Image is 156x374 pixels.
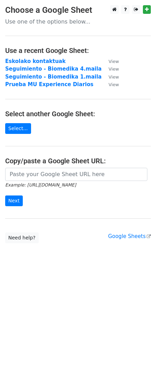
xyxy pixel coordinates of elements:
a: Google Sheets [108,233,151,239]
a: View [101,81,119,88]
input: Next [5,195,23,206]
h4: Copy/paste a Google Sheet URL: [5,157,151,165]
a: View [101,66,119,72]
h3: Choose a Google Sheet [5,5,151,15]
a: View [101,74,119,80]
a: Prueba MU Experience Diarios [5,81,94,88]
h4: Use a recent Google Sheet: [5,46,151,55]
small: View [108,74,119,80]
p: Use one of the options below... [5,18,151,25]
small: Example: [URL][DOMAIN_NAME] [5,182,76,188]
a: Seguimiento - Biomedika 1.maila [5,74,101,80]
a: Seguimiento - Biomedika 4.maila [5,66,101,72]
a: Eskolako kontaktuak [5,58,66,64]
small: View [108,82,119,87]
h4: Select another Google Sheet: [5,110,151,118]
small: View [108,66,119,72]
a: Select... [5,123,31,134]
input: Paste your Google Sheet URL here [5,168,147,181]
a: Need help? [5,232,39,243]
a: View [101,58,119,64]
small: View [108,59,119,64]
